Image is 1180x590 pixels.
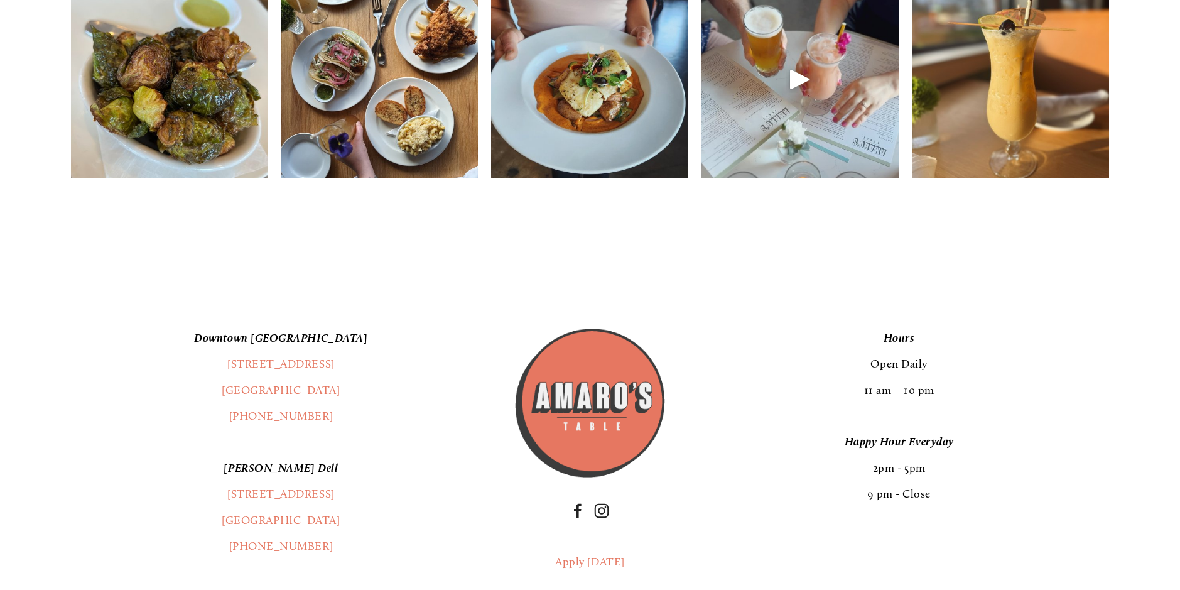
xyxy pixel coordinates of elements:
a: [STREET_ADDRESS] [227,357,335,371]
em: Happy Hour Everyday [845,435,954,449]
img: Amaros_Logo.png [512,325,668,481]
a: [PHONE_NUMBER] [229,409,333,423]
p: 2pm - 5pm 9 pm - Close [689,429,1109,507]
a: [PHONE_NUMBER] [229,539,333,553]
em: [PERSON_NAME] Dell [224,461,338,475]
a: [GEOGRAPHIC_DATA] [222,383,340,397]
a: [STREET_ADDRESS] [227,487,335,501]
a: Apply [DATE] [555,555,624,569]
a: [GEOGRAPHIC_DATA] [222,513,340,527]
em: Hours [884,331,915,345]
p: Open Daily 11 am – 10 pm [689,325,1109,403]
a: Facebook [570,503,585,518]
a: Instagram [594,503,609,518]
em: Downtown [GEOGRAPHIC_DATA] [194,331,367,345]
